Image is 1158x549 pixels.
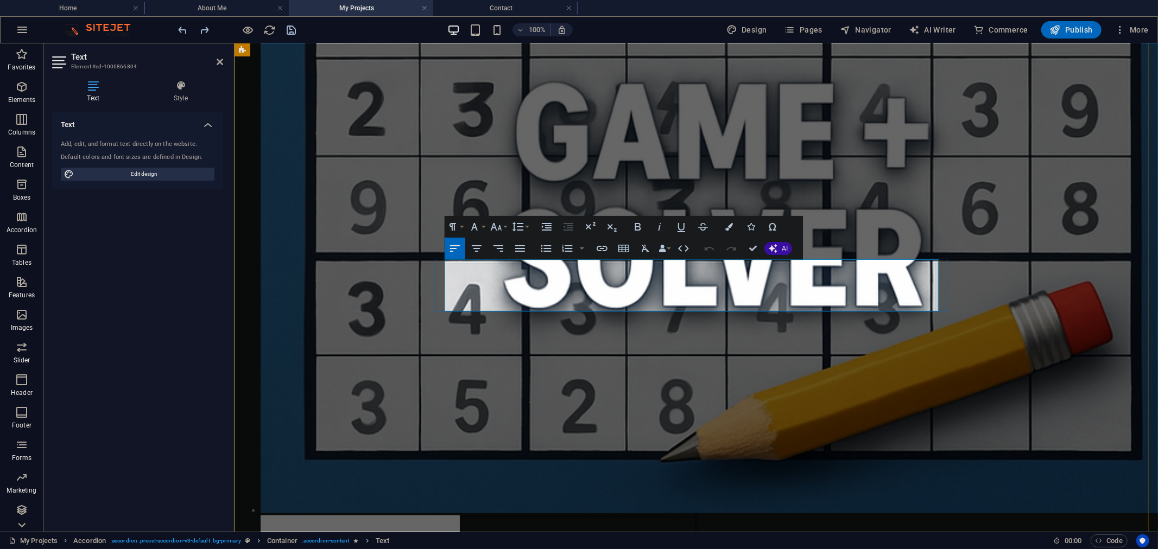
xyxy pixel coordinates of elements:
h4: About Me [144,2,289,14]
button: Data Bindings [657,238,672,259]
i: This element is a customizable preset [245,538,250,544]
button: Italic (Ctrl+I) [649,216,670,238]
button: Colors [719,216,739,238]
span: Click to select. Double-click to edit [267,534,298,547]
h6: Session time [1053,534,1082,547]
span: AI Writer [909,24,956,35]
button: Subscript [602,216,622,238]
button: Pages [780,21,827,39]
p: Accordion [7,226,37,234]
p: Favorites [8,63,35,72]
span: Navigator [840,24,891,35]
button: Edit design [61,168,214,181]
button: Align Justify [510,238,530,259]
span: Code [1096,534,1123,547]
button: More [1110,21,1153,39]
span: : [1072,537,1074,545]
button: Bold (Ctrl+B) [628,216,648,238]
p: Elements [8,95,36,104]
button: Usercentrics [1136,534,1149,547]
p: Footer [12,421,31,430]
button: Design [722,21,771,39]
span: Click to select. Double-click to edit [73,534,106,547]
p: Features [9,291,35,299]
p: Forms [12,454,31,462]
span: More [1115,24,1149,35]
span: Publish [1050,24,1093,35]
button: Align Left [445,238,465,259]
button: Line Height [510,216,530,238]
h6: 100% [529,23,546,36]
h4: Contact [433,2,578,14]
button: Insert Link [592,238,612,259]
span: Design [726,24,767,35]
span: . accordion-content [302,534,350,547]
img: Editor Logo [62,23,144,36]
nav: breadcrumb [73,534,389,547]
div: Default colors and font sizes are defined in Design. [61,153,214,162]
span: AI [782,245,788,252]
button: Underline (Ctrl+U) [671,216,692,238]
div: Add, edit, and format text directly on the website. [61,140,214,149]
button: Align Center [466,238,487,259]
h4: Text [52,80,138,103]
span: Commerce [973,24,1028,35]
p: Tables [12,258,31,267]
button: Click here to leave preview mode and continue editing [242,23,255,36]
span: 00 00 [1065,534,1081,547]
div: Design (Ctrl+Alt+Y) [722,21,771,39]
i: Reload page [264,24,276,36]
button: Navigator [836,21,896,39]
h4: Text [52,112,223,131]
button: Font Size [488,216,509,238]
p: Marketing [7,486,36,495]
h3: Element #ed-1006866804 [71,62,201,72]
button: Ordered List [557,238,578,259]
button: HTML [673,238,694,259]
button: Strikethrough [693,216,713,238]
button: Confirm (Ctrl+⏎) [743,238,763,259]
button: Publish [1041,21,1102,39]
p: Images [11,323,33,332]
button: Code [1091,534,1128,547]
button: 100% [512,23,551,36]
span: Pages [784,24,822,35]
button: AI [764,242,792,255]
button: Commerce [969,21,1033,39]
p: Columns [8,128,35,137]
span: . accordion .preset-accordion-v3-default .bg-primary [110,534,241,547]
i: On resize automatically adjust zoom level to fit chosen device. [557,25,567,35]
h2: Text [71,52,223,62]
button: Insert Table [613,238,634,259]
a: Click to cancel selection. Double-click to open Pages [9,534,58,547]
p: Content [10,161,34,169]
button: Superscript [580,216,600,238]
button: Align Right [488,238,509,259]
p: Boxes [13,193,31,202]
button: Ordered List [578,238,586,259]
button: reload [263,23,276,36]
span: Click to select. Double-click to edit [376,534,389,547]
button: Increase Indent [536,216,557,238]
p: Header [11,388,33,397]
button: Paragraph Format [445,216,465,238]
button: Redo (Ctrl+Shift+Z) [721,238,742,259]
button: AI Writer [904,21,960,39]
button: Special Characters [762,216,783,238]
button: Font Family [466,216,487,238]
button: Unordered List [536,238,556,259]
i: Element contains an animation [354,538,359,544]
span: Edit design [77,168,211,181]
button: Clear Formatting [635,238,656,259]
h4: Style [138,80,223,103]
button: Decrease Indent [558,216,579,238]
h4: My Projects [289,2,433,14]
button: Undo (Ctrl+Z) [699,238,720,259]
button: Icons [741,216,761,238]
p: Slider [14,356,30,365]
